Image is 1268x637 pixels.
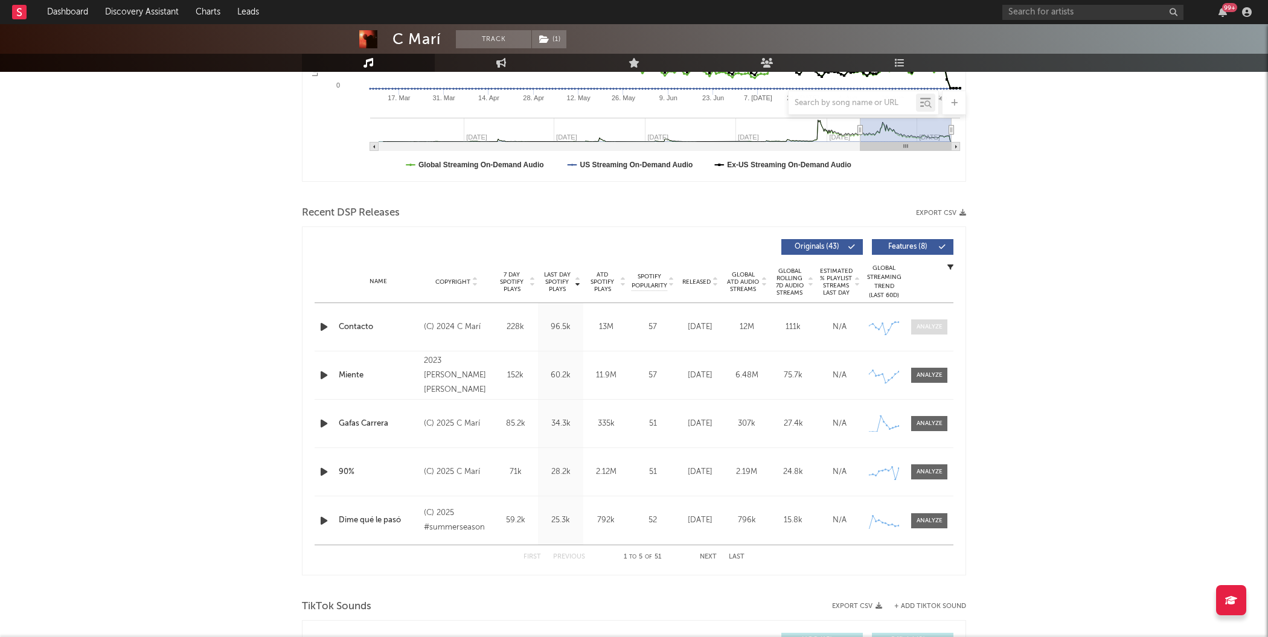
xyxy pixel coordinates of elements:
div: N/A [819,466,860,478]
span: ATD Spotify Plays [586,271,618,293]
text: Global Streaming On-Demand Audio [418,161,544,169]
div: [DATE] [680,321,720,333]
div: N/A [819,514,860,527]
a: Miente [339,370,418,382]
span: TikTok Sounds [302,600,371,614]
span: Released [682,278,711,286]
div: 796k [726,514,767,527]
div: [DATE] [680,370,720,382]
button: Track [456,30,531,48]
button: Previous [553,554,585,560]
div: 57 [632,370,674,382]
div: (C) 2025 #summerseason [424,506,490,535]
div: 11.9M [586,370,626,382]
div: 57 [632,321,674,333]
span: Features ( 8 ) [880,243,935,251]
button: + Add TikTok Sound [894,603,966,610]
div: Global Streaming Trend (Last 60D) [866,264,902,300]
div: 52 [632,514,674,527]
div: 2023 [PERSON_NAME] [PERSON_NAME] [424,354,490,397]
div: C Marí [392,30,441,48]
a: Dime qué le pasó [339,514,418,527]
button: Originals(43) [781,239,863,255]
div: 60.2k [541,370,580,382]
div: 13M [586,321,626,333]
span: Global Rolling 7D Audio Streams [773,267,806,296]
div: N/A [819,321,860,333]
span: Global ATD Audio Streams [726,271,760,293]
span: Last Day Spotify Plays [541,271,573,293]
div: 792k [586,514,626,527]
div: 12M [726,321,767,333]
span: to [629,554,636,560]
div: 27.4k [773,418,813,430]
span: of [645,554,652,560]
span: 7 Day Spotify Plays [496,271,528,293]
div: 2.19M [726,466,767,478]
span: Originals ( 43 ) [789,243,845,251]
button: (1) [532,30,566,48]
button: First [524,554,541,560]
input: Search for artists [1002,5,1183,20]
span: Spotify Popularity [632,272,667,290]
button: Last [729,554,744,560]
div: 51 [632,418,674,430]
div: 28.2k [541,466,580,478]
div: 99 + [1222,3,1237,12]
text: US Streaming On-Demand Audio [580,161,693,169]
div: 34.3k [541,418,580,430]
div: 307k [726,418,767,430]
a: Gafas Carrera [339,418,418,430]
span: Estimated % Playlist Streams Last Day [819,267,853,296]
text: Ex-US Streaming On-Demand Audio [727,161,851,169]
text: 0 [336,82,340,89]
button: Export CSV [916,210,966,217]
a: 90% [339,466,418,478]
div: 75.7k [773,370,813,382]
div: N/A [819,418,860,430]
div: 24.8k [773,466,813,478]
button: Features(8) [872,239,953,255]
button: Export CSV [832,603,882,610]
div: (C) 2025 C Marí [424,417,490,431]
div: 25.3k [541,514,580,527]
div: 228k [496,321,535,333]
div: 15.8k [773,514,813,527]
button: 99+ [1218,7,1227,17]
div: 152k [496,370,535,382]
button: Next [700,554,717,560]
a: Contacto [339,321,418,333]
span: ( 1 ) [531,30,567,48]
div: 85.2k [496,418,535,430]
span: Recent DSP Releases [302,206,400,220]
div: 1 5 51 [609,550,676,565]
div: 51 [632,466,674,478]
div: (C) 2024 C Marí [424,320,490,335]
div: 59.2k [496,514,535,527]
div: 96.5k [541,321,580,333]
div: 335k [586,418,626,430]
span: Copyright [435,278,470,286]
div: 71k [496,466,535,478]
div: 111k [773,321,813,333]
div: (C) 2025 C Marí [424,465,490,479]
div: 6.48M [726,370,767,382]
button: + Add TikTok Sound [882,603,966,610]
div: [DATE] [680,466,720,478]
div: [DATE] [680,418,720,430]
div: 2.12M [586,466,626,478]
div: [DATE] [680,514,720,527]
input: Search by song name or URL [789,98,916,108]
div: Name [339,277,418,286]
div: N/A [819,370,860,382]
